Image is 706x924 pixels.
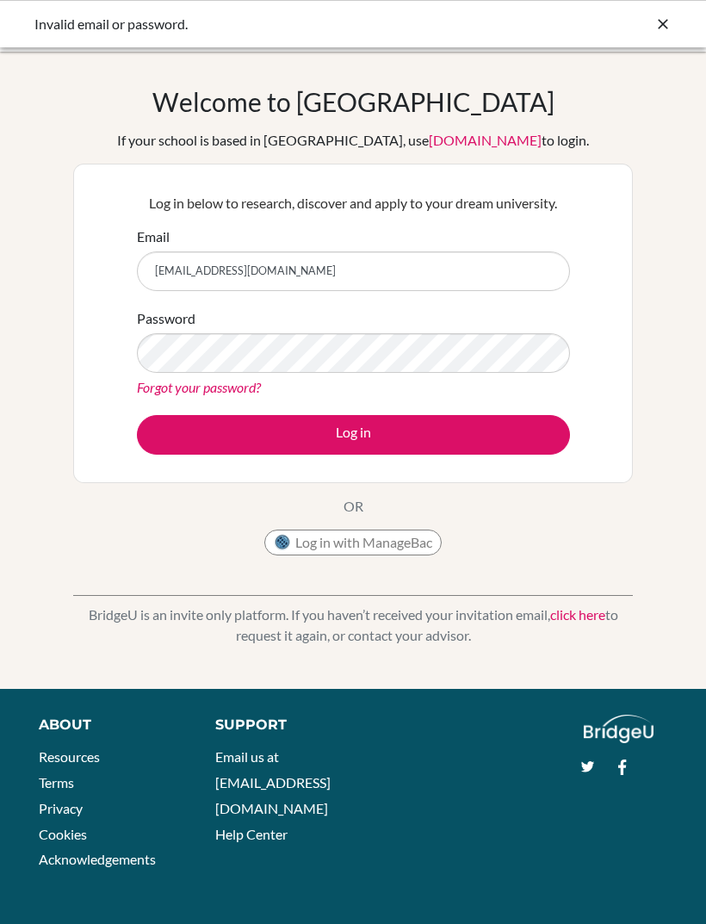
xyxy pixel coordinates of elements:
button: Log in with ManageBac [264,530,442,555]
a: Forgot your password? [137,379,261,395]
a: Acknowledgements [39,851,156,867]
div: Invalid email or password. [34,14,413,34]
a: Terms [39,774,74,791]
p: Log in below to research, discover and apply to your dream university. [137,193,570,214]
div: About [39,715,176,735]
a: [DOMAIN_NAME] [429,132,542,148]
a: Email us at [EMAIL_ADDRESS][DOMAIN_NAME] [215,748,331,815]
p: BridgeU is an invite only platform. If you haven’t received your invitation email, to request it ... [73,605,633,646]
label: Email [137,226,170,247]
p: OR [344,496,363,517]
h1: Welcome to [GEOGRAPHIC_DATA] [152,86,554,117]
a: Help Center [215,826,288,842]
label: Password [137,308,195,329]
button: Log in [137,415,570,455]
a: click here [550,606,605,623]
a: Resources [39,748,100,765]
a: Privacy [39,800,83,816]
img: logo_white@2x-f4f0deed5e89b7ecb1c2cc34c3e3d731f90f0f143d5ea2071677605dd97b5244.png [584,715,653,743]
div: If your school is based in [GEOGRAPHIC_DATA], use to login. [117,130,589,151]
a: Cookies [39,826,87,842]
div: Support [215,715,338,735]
